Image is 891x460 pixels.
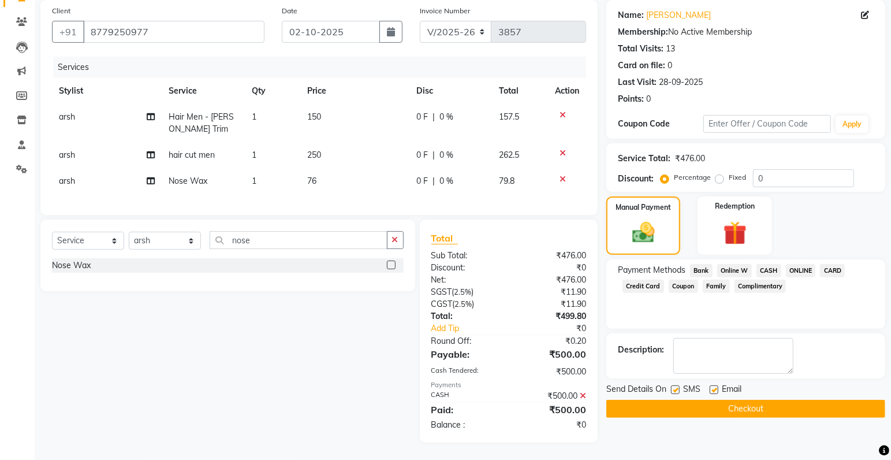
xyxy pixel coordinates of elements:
div: Coupon Code [618,118,703,130]
div: ( ) [423,298,509,310]
div: ₹0 [523,322,595,335]
div: ₹0.20 [509,335,595,347]
div: Balance : [423,419,509,431]
button: Apply [836,116,868,133]
span: Nose Wax [169,176,207,186]
span: 0 % [439,175,453,187]
input: Enter Offer / Coupon Code [703,115,831,133]
span: arsh [59,112,75,122]
div: ( ) [423,286,509,298]
div: Payments [431,380,587,390]
div: Discount: [618,173,654,185]
span: 250 [307,150,321,160]
span: SMS [683,383,700,398]
button: Checkout [606,400,885,418]
div: ₹476.00 [509,274,595,286]
span: 0 F [416,149,428,161]
div: 28-09-2025 [659,76,703,88]
img: _cash.svg [625,220,662,246]
a: [PERSON_NAME] [646,9,711,21]
span: Email [722,383,741,398]
div: Description: [618,344,664,356]
img: _gift.svg [716,218,754,248]
span: 79.8 [499,176,515,186]
span: CASH [756,264,781,277]
th: Action [548,78,586,104]
span: 0 F [416,175,428,187]
span: hair cut men [169,150,215,160]
span: 0 % [439,111,453,123]
div: ₹476.00 [675,153,705,165]
div: Nose Wax [52,259,91,272]
div: ₹11.90 [509,286,595,298]
th: Stylist [52,78,162,104]
th: Total [492,78,548,104]
span: | [433,175,435,187]
span: Hair Men - [PERSON_NAME] Trim [169,112,234,134]
span: 2.5% [455,299,472,309]
div: Round Off: [423,335,509,347]
th: Service [162,78,245,104]
div: 13 [666,43,675,55]
div: Name: [618,9,644,21]
span: Payment Methods [618,264,685,276]
span: arsh [59,176,75,186]
div: ₹0 [509,419,595,431]
span: 76 [307,176,316,186]
div: Service Total: [618,153,670,165]
div: Cash Tendered: [423,366,509,378]
div: ₹500.00 [509,403,595,417]
div: Points: [618,93,644,105]
span: Send Details On [606,383,666,398]
span: ONLINE [786,264,816,277]
div: Total Visits: [618,43,663,55]
label: Fixed [729,172,746,183]
th: Qty [245,78,300,104]
input: Search or Scan [210,231,387,249]
span: SGST [431,287,452,297]
span: | [433,111,435,123]
div: ₹500.00 [509,390,595,402]
div: ₹500.00 [509,347,595,361]
span: | [433,149,435,161]
div: Payable: [423,347,509,361]
span: Credit Card [622,280,664,293]
span: 157.5 [499,112,519,122]
span: 1 [252,112,256,122]
div: Paid: [423,403,509,417]
div: Card on file: [618,60,665,72]
button: +91 [52,21,84,43]
span: 2.5% [454,287,472,296]
div: 0 [646,93,651,105]
div: ₹0 [509,262,595,274]
span: Coupon [669,280,698,293]
a: Add Tip [423,322,523,335]
div: Net: [423,274,509,286]
span: 1 [252,176,256,186]
label: Invoice Number [420,6,470,16]
label: Client [52,6,70,16]
label: Percentage [674,172,711,183]
span: Complimentary [735,280,786,293]
div: ₹476.00 [509,250,595,262]
div: Total: [423,310,509,322]
span: 0 F [416,111,428,123]
label: Manual Payment [616,202,671,213]
span: CGST [431,299,453,309]
div: Services [53,57,595,78]
div: Membership: [618,26,668,38]
div: Discount: [423,262,509,274]
span: Bank [690,264,713,277]
span: 150 [307,112,321,122]
div: ₹11.90 [509,298,595,310]
span: CARD [820,264,845,277]
span: 262.5 [499,150,519,160]
div: Sub Total: [423,250,509,262]
div: No Active Membership [618,26,874,38]
th: Price [300,78,409,104]
span: Family [703,280,730,293]
th: Disc [409,78,492,104]
div: CASH [423,390,509,402]
span: Total [431,232,458,244]
label: Date [282,6,297,16]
